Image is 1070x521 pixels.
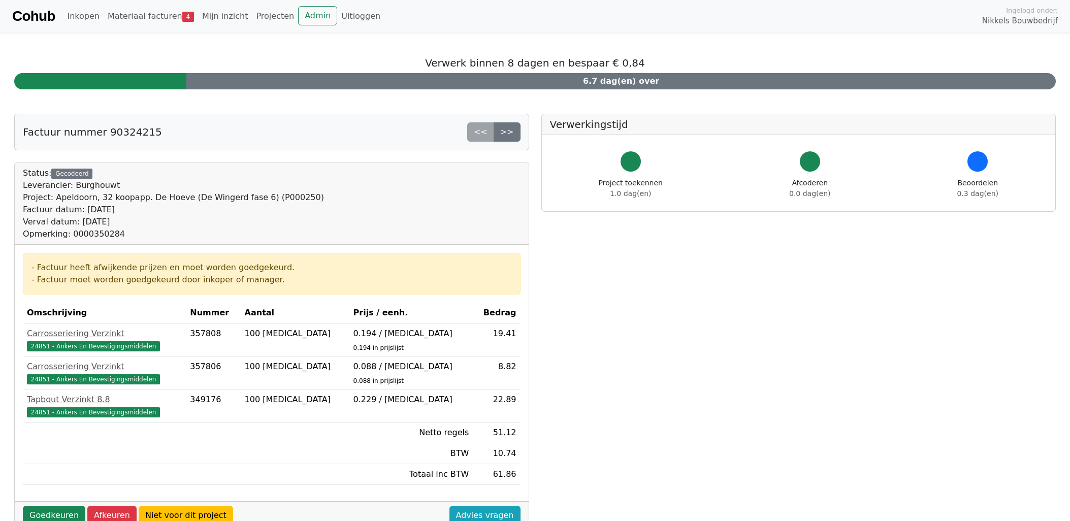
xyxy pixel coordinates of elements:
[23,179,324,191] div: Leverancier: Burghouwt
[186,389,240,422] td: 349176
[27,394,182,406] div: Tapbout Verzinkt 8.8
[599,178,663,199] div: Project toekennen
[473,303,520,323] th: Bedrag
[349,303,473,323] th: Prijs / eenh.
[245,394,345,406] div: 100 [MEDICAL_DATA]
[473,443,520,464] td: 10.74
[27,374,160,384] span: 24851 - Ankers En Bevestigingsmiddelen
[298,6,337,25] a: Admin
[31,274,512,286] div: - Factuur moet worden goedgekeurd door inkoper of manager.
[349,443,473,464] td: BTW
[353,361,469,373] div: 0.088 / [MEDICAL_DATA]
[353,344,404,351] sub: 0.194 in prijslijst
[252,6,298,26] a: Projecten
[14,57,1056,69] h5: Verwerk binnen 8 dagen en bespaar € 0,84
[23,167,324,240] div: Status:
[982,15,1058,27] span: Nikkels Bouwbedrijf
[186,323,240,356] td: 357808
[1006,6,1058,15] span: Ingelogd onder:
[241,303,349,323] th: Aantal
[789,178,830,199] div: Afcoderen
[23,204,324,216] div: Factuur datum: [DATE]
[473,323,520,356] td: 19.41
[245,361,345,373] div: 100 [MEDICAL_DATA]
[51,169,92,179] div: Gecodeerd
[27,341,160,351] span: 24851 - Ankers En Bevestigingsmiddelen
[186,73,1056,89] div: 6.7 dag(en) over
[27,328,182,352] a: Carrosseriering Verzinkt24851 - Ankers En Bevestigingsmiddelen
[23,126,162,138] h5: Factuur nummer 90324215
[23,228,324,240] div: Opmerking: 0000350284
[23,191,324,204] div: Project: Apeldoorn, 32 koopapp. De Hoeve (De Wingerd fase 6) (P000250)
[353,394,469,406] div: 0.229 / [MEDICAL_DATA]
[337,6,384,26] a: Uitloggen
[63,6,103,26] a: Inkopen
[349,422,473,443] td: Netto regels
[353,328,469,340] div: 0.194 / [MEDICAL_DATA]
[473,464,520,485] td: 61.86
[473,389,520,422] td: 22.89
[27,361,182,373] div: Carrosseriering Verzinkt
[957,178,998,199] div: Beoordelen
[473,422,520,443] td: 51.12
[349,464,473,485] td: Totaal inc BTW
[353,377,404,384] sub: 0.088 in prijslijst
[186,356,240,389] td: 357806
[245,328,345,340] div: 100 [MEDICAL_DATA]
[494,122,521,142] a: >>
[789,189,830,198] span: 0.0 dag(en)
[23,303,186,323] th: Omschrijving
[12,4,55,28] a: Cohub
[473,356,520,389] td: 8.82
[27,407,160,417] span: 24851 - Ankers En Bevestigingsmiddelen
[550,118,1048,131] h5: Verwerkingstijd
[182,12,194,22] span: 4
[198,6,252,26] a: Mijn inzicht
[27,361,182,385] a: Carrosseriering Verzinkt24851 - Ankers En Bevestigingsmiddelen
[186,303,240,323] th: Nummer
[957,189,998,198] span: 0.3 dag(en)
[610,189,651,198] span: 1.0 dag(en)
[27,328,182,340] div: Carrosseriering Verzinkt
[23,216,324,228] div: Verval datum: [DATE]
[104,6,198,26] a: Materiaal facturen4
[27,394,182,418] a: Tapbout Verzinkt 8.824851 - Ankers En Bevestigingsmiddelen
[31,262,512,274] div: - Factuur heeft afwijkende prijzen en moet worden goedgekeurd.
